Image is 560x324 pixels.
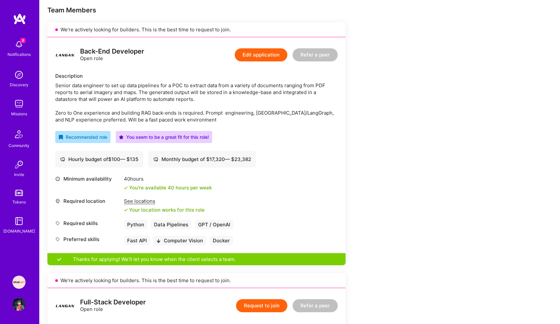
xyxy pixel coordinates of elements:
div: Open role [80,48,144,62]
img: Speakeasy: Software Engineer to help Customers write custom functions [12,276,25,289]
button: Edit application [235,48,287,61]
img: logo [55,296,75,316]
div: Thanks for applying! We'll let you know when the client selects a team. [47,253,346,265]
div: Computer Vision [153,236,206,245]
div: Required skills [55,220,121,227]
div: Description [55,73,338,79]
i: icon Clock [55,176,60,181]
div: Invite [14,171,24,178]
div: You seem to be a great fit for this role! [119,134,209,140]
img: logo [55,45,75,65]
div: Python [124,220,147,229]
button: Refer a peer [293,299,338,312]
div: Hourly budget of $ 100 — $ 135 [60,156,138,163]
div: Open role [80,299,146,313]
div: Community [8,142,29,149]
img: guide book [12,215,25,228]
div: Missions [11,110,27,117]
div: Monthly budget of $ 17,320 — $ 23,382 [153,156,251,163]
div: Preferred skills [55,236,121,243]
div: 40 hours [124,175,212,182]
i: icon Cash [153,157,158,162]
img: bell [12,38,25,51]
img: teamwork [12,97,25,110]
span: 8 [20,38,25,43]
img: logo [13,13,26,25]
div: We’re actively looking for builders. This is the best time to request to join. [47,273,346,288]
div: Fast API [124,236,150,245]
button: Request to join [236,299,287,312]
div: Full-Stack Developer [80,299,146,306]
button: Refer a peer [293,48,338,61]
img: discovery [12,68,25,81]
div: You're available 40 hours per week [124,184,212,191]
a: Speakeasy: Software Engineer to help Customers write custom functions [11,276,27,289]
a: User Avatar [11,298,27,311]
div: Recommended role [59,134,107,140]
i: icon Tag [55,237,60,242]
div: See locations [124,198,205,204]
div: Team Members [47,6,346,14]
div: We’re actively looking for builders. This is the best time to request to join. [47,22,346,37]
i: icon BlackArrowDown [157,239,161,243]
div: Notifications [8,51,31,58]
div: Data Pipelines [151,220,192,229]
img: Community [11,126,27,142]
div: Minimum availability [55,175,121,182]
div: [DOMAIN_NAME] [3,228,35,235]
div: Required location [55,198,121,204]
div: Senior data engineer to set up data pipelines for a POC to extract data from a variety of documen... [55,82,338,123]
div: Back-End Developer [80,48,144,55]
i: icon RecommendedBadge [59,135,63,139]
i: icon Check [124,208,128,212]
div: Discovery [10,81,28,88]
i: icon Location [55,199,60,203]
img: Invite [12,158,25,171]
i: icon Tag [55,221,60,226]
div: Docker [210,236,233,245]
img: User Avatar [12,298,25,311]
div: Your location works for this role [124,206,205,213]
div: GPT / OpenAI [195,220,233,229]
img: tokens [15,190,23,196]
i: icon Cash [60,157,65,162]
i: icon PurpleStar [119,135,124,139]
div: Tokens [12,199,26,205]
i: icon Check [124,186,128,190]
